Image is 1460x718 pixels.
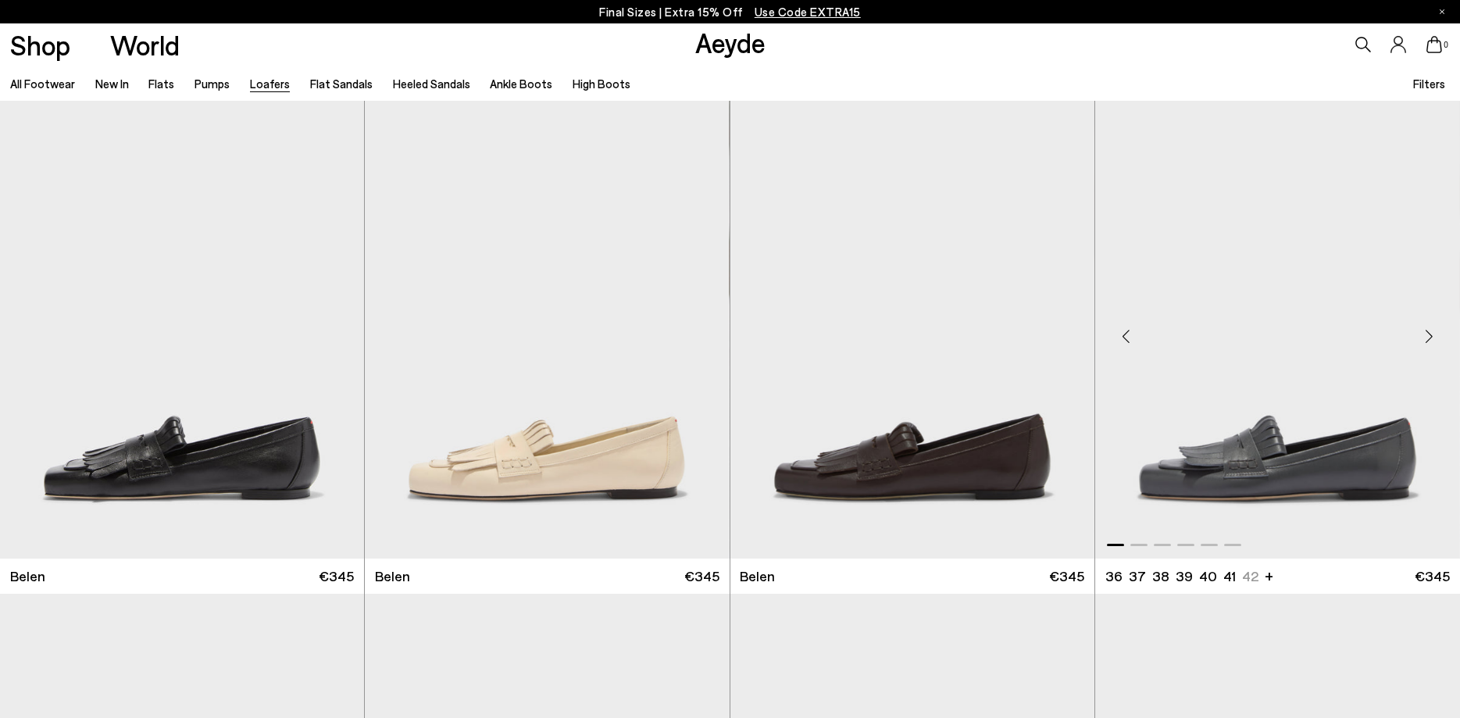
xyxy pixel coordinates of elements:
div: 2 / 6 [1094,101,1458,559]
div: 1 / 6 [365,101,729,559]
a: High Boots [573,77,630,91]
a: Belen €345 [730,559,1094,594]
div: 1 / 6 [1095,101,1460,559]
a: Shop [10,31,70,59]
a: 0 [1426,36,1442,53]
span: Filters [1413,77,1445,91]
li: 41 [1223,566,1236,586]
a: Loafers [250,77,290,91]
a: 6 / 6 1 / 6 2 / 6 3 / 6 4 / 6 5 / 6 6 / 6 1 / 6 Next slide Previous slide [730,101,1094,559]
img: Belen Tassel Loafers [729,101,1093,559]
img: Belen Tassel Loafers [730,101,1094,559]
div: Previous slide [1103,313,1150,359]
div: 1 / 6 [730,101,1094,559]
span: Belen [740,566,775,586]
a: Flat Sandals [310,77,373,91]
a: 36 37 38 39 40 41 42 + €345 [1095,559,1460,594]
li: 37 [1129,566,1146,586]
a: Flats [148,77,174,91]
a: World [110,31,180,59]
a: Pumps [195,77,230,91]
ul: variant [1105,566,1254,586]
span: Navigate to /collections/ss25-final-sizes [755,5,861,19]
span: 0 [1442,41,1450,49]
li: 38 [1152,566,1169,586]
li: 36 [1105,566,1123,586]
span: €345 [684,566,719,586]
img: Belen Tassel Loafers [1094,101,1458,559]
div: 2 / 6 [729,101,1093,559]
span: €345 [319,566,354,586]
a: Aeyde [695,26,766,59]
a: All Footwear [10,77,75,91]
a: New In [95,77,129,91]
a: 6 / 6 1 / 6 2 / 6 3 / 6 4 / 6 5 / 6 6 / 6 1 / 6 Next slide Previous slide [365,101,729,559]
span: Belen [375,566,410,586]
a: Ankle Boots [490,77,552,91]
span: €345 [1049,566,1084,586]
li: 40 [1199,566,1217,586]
img: Belen Tassel Loafers [365,101,729,559]
p: Final Sizes | Extra 15% Off [599,2,861,22]
div: Next slide [1405,313,1452,359]
a: 6 / 6 1 / 6 2 / 6 3 / 6 4 / 6 5 / 6 6 / 6 1 / 6 Next slide Previous slide [1095,101,1460,559]
span: Belen [10,566,45,586]
li: + [1265,565,1273,586]
a: Heeled Sandals [393,77,470,91]
img: Belen Tassel Loafers [1095,101,1460,559]
span: €345 [1415,566,1450,586]
a: Belen €345 [365,559,729,594]
li: 39 [1176,566,1193,586]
